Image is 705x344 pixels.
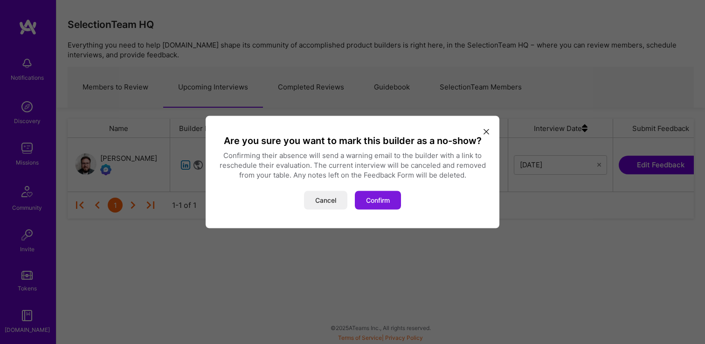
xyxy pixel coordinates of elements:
p: Confirming their absence will send a warning email to the builder with a link to reschedule their... [217,151,488,180]
i: icon Close [484,129,489,134]
button: Cancel [304,191,347,210]
div: modal [206,116,499,228]
h3: Are you sure you want to mark this builder as a no-show? [217,135,488,147]
button: Confirm [355,191,401,210]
